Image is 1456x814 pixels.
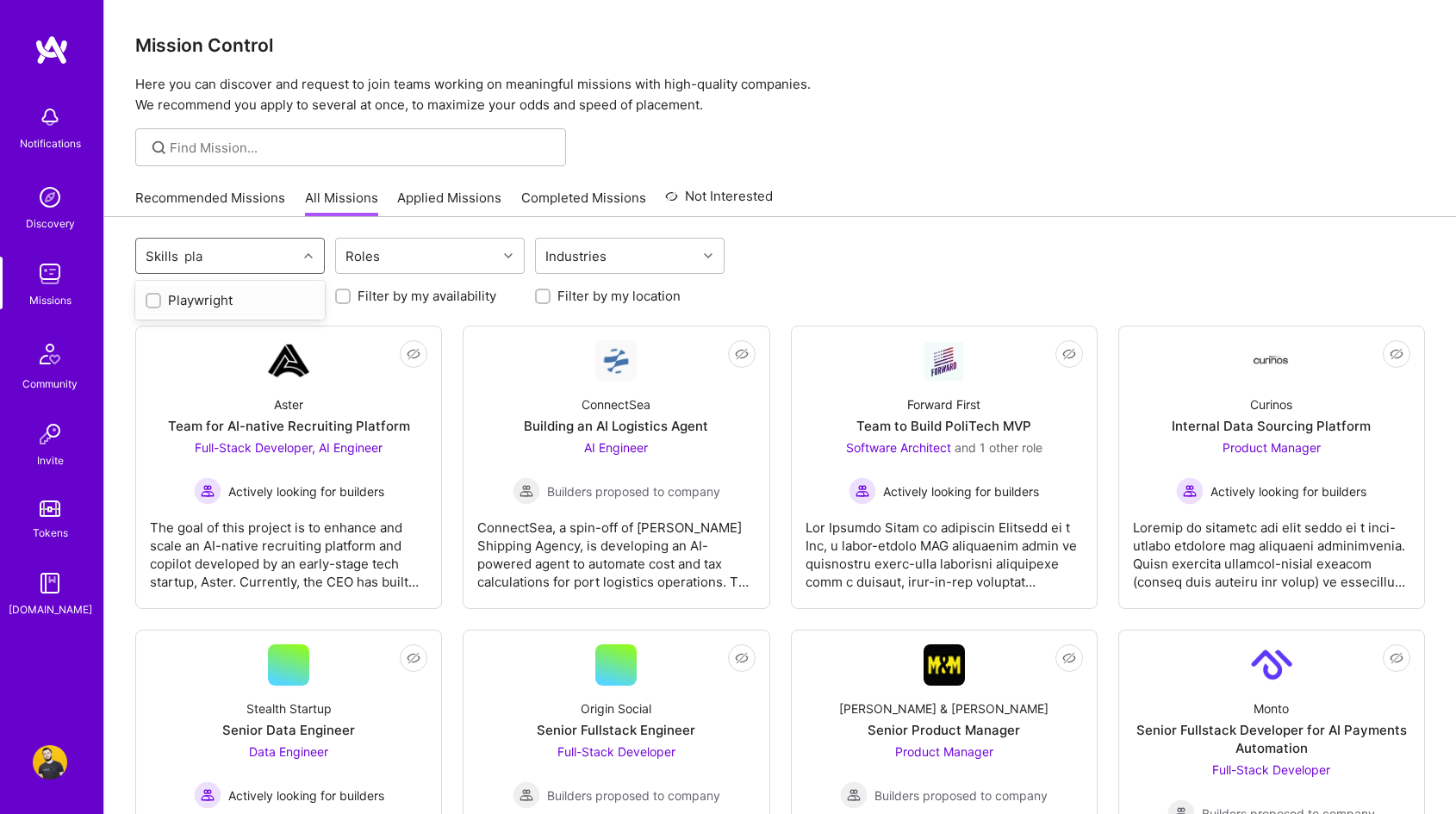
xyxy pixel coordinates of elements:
div: Loremip do sitametc adi elit seddo ei t inci-utlabo etdolore mag aliquaeni adminimvenia. Quisn ex... [1133,505,1410,591]
div: Monto [1254,699,1289,718]
div: Origin Social [581,699,651,718]
span: Builders proposed to company [547,482,720,500]
img: Builders proposed to company [840,781,868,809]
i: icon Chevron [704,252,712,260]
span: Software Architect [846,440,951,455]
a: Not Interested [665,186,773,217]
i: icon EyeClosed [1062,347,1076,361]
span: Actively looking for builders [228,482,384,500]
div: Tokens [33,524,68,542]
span: Full-Stack Developer [557,744,675,759]
div: Skills [141,244,183,269]
div: Lor Ipsumdo Sitam co adipiscin Elitsedd ei t Inc, u labor-etdolo MAG aliquaenim admin ve quisnost... [806,505,1083,591]
span: Full-Stack Developer [1212,762,1330,777]
img: discovery [33,180,67,214]
div: Stealth Startup [246,699,332,718]
img: Actively looking for builders [1176,477,1204,505]
a: Recommended Missions [135,189,285,217]
a: Company LogoForward FirstTeam to Build PoliTech MVPSoftware Architect and 1 other roleActively lo... [806,340,1083,594]
img: logo [34,34,69,65]
i: icon Chevron [504,252,513,260]
img: Builders proposed to company [513,477,540,505]
img: Invite [33,417,67,451]
i: icon EyeClosed [407,347,420,361]
img: Builders proposed to company [513,781,540,809]
h3: Mission Control [135,34,1425,56]
img: Actively looking for builders [194,477,221,505]
img: guide book [33,566,67,600]
span: and 1 other role [955,440,1042,455]
p: Here you can discover and request to join teams working on meaningful missions with high-quality ... [135,74,1425,115]
span: Actively looking for builders [1210,482,1366,500]
img: Company Logo [1251,356,1292,367]
img: bell [33,100,67,134]
i: icon EyeClosed [735,651,749,665]
div: Invite [37,451,64,469]
span: Product Manager [895,744,993,759]
img: Actively looking for builders [849,477,876,505]
img: Actively looking for builders [194,781,221,809]
a: Company LogoAsterTeam for AI-native Recruiting PlatformFull-Stack Developer, AI Engineer Actively... [150,340,427,594]
div: Playwright [146,291,314,309]
label: Filter by my location [557,287,681,305]
span: AI Engineer [584,440,648,455]
label: Filter by my availability [358,287,496,305]
a: User Avatar [28,745,72,780]
i: icon SearchGrey [149,138,169,158]
div: ConnectSea, a spin-off of [PERSON_NAME] Shipping Agency, is developing an AI-powered agent to aut... [477,505,755,591]
i: icon EyeClosed [1390,651,1403,665]
span: Actively looking for builders [883,482,1039,500]
img: Company Logo [268,340,309,382]
div: Notifications [20,134,81,152]
span: Actively looking for builders [228,786,384,805]
img: tokens [40,500,60,517]
div: Internal Data Sourcing Platform [1172,417,1371,435]
a: Completed Missions [521,189,646,217]
div: [PERSON_NAME] & [PERSON_NAME] [839,699,1048,718]
a: All Missions [305,189,378,217]
span: Full-Stack Developer, AI Engineer [195,440,383,455]
div: Curinos [1250,395,1292,413]
div: Senior Data Engineer [222,721,355,739]
div: Community [22,375,78,393]
a: Applied Missions [397,189,501,217]
span: Product Manager [1223,440,1321,455]
a: Company LogoConnectSeaBuilding an AI Logistics AgentAI Engineer Builders proposed to companyBuild... [477,340,755,594]
input: Find Mission... [170,139,553,157]
div: Missions [29,291,72,309]
img: Company Logo [924,644,965,686]
img: teamwork [33,257,67,291]
img: Community [29,333,71,375]
span: Data Engineer [249,744,328,759]
div: Senior Fullstack Engineer [537,721,695,739]
i: icon EyeClosed [407,651,420,665]
i: icon EyeClosed [735,347,749,361]
div: Senior Fullstack Developer for AI Payments Automation [1133,721,1410,757]
div: Industries [541,244,611,269]
i: icon EyeClosed [1062,651,1076,665]
a: Company LogoCurinosInternal Data Sourcing PlatformProduct Manager Actively looking for buildersAc... [1133,340,1410,594]
div: Aster [274,395,303,413]
div: The goal of this project is to enhance and scale an AI-native recruiting platform and copilot dev... [150,505,427,591]
div: ConnectSea [582,395,650,413]
span: Builders proposed to company [547,786,720,805]
img: User Avatar [33,745,67,780]
div: [DOMAIN_NAME] [9,600,92,618]
div: Discovery [26,214,75,233]
img: Company Logo [1251,644,1292,686]
img: Company Logo [924,341,965,381]
div: Team for AI-native Recruiting Platform [168,417,410,435]
span: Builders proposed to company [874,786,1048,805]
i: icon Chevron [304,252,313,260]
div: Roles [341,244,384,269]
div: Team to Build PoliTech MVP [856,417,1031,435]
div: Building an AI Logistics Agent [524,417,708,435]
div: Senior Product Manager [868,721,1020,739]
i: icon EyeClosed [1390,347,1403,361]
img: Company Logo [595,340,637,382]
div: Forward First [907,395,980,413]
